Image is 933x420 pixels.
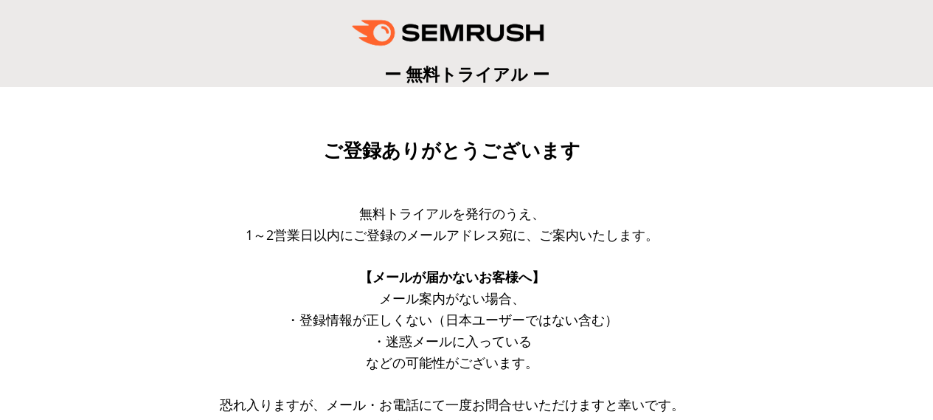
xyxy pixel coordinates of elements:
[286,311,618,328] span: ・登録情報が正しくない（日本ユーザーではない含む）
[246,226,659,244] span: 1～2営業日以内にご登録のメールアドレス宛に、ご案内いたします。
[384,62,549,86] span: ー 無料トライアル ー
[359,204,545,222] span: 無料トライアルを発行のうえ、
[220,396,684,413] span: 恐れ入りますが、メール・お電話にて一度お問合せいただけますと幸いです。
[379,289,525,307] span: メール案内がない場合、
[323,140,580,162] span: ご登録ありがとうございます
[372,332,532,350] span: ・迷惑メールに入っている
[359,268,545,286] span: 【メールが届かないお客様へ】
[366,354,538,371] span: などの可能性がございます。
